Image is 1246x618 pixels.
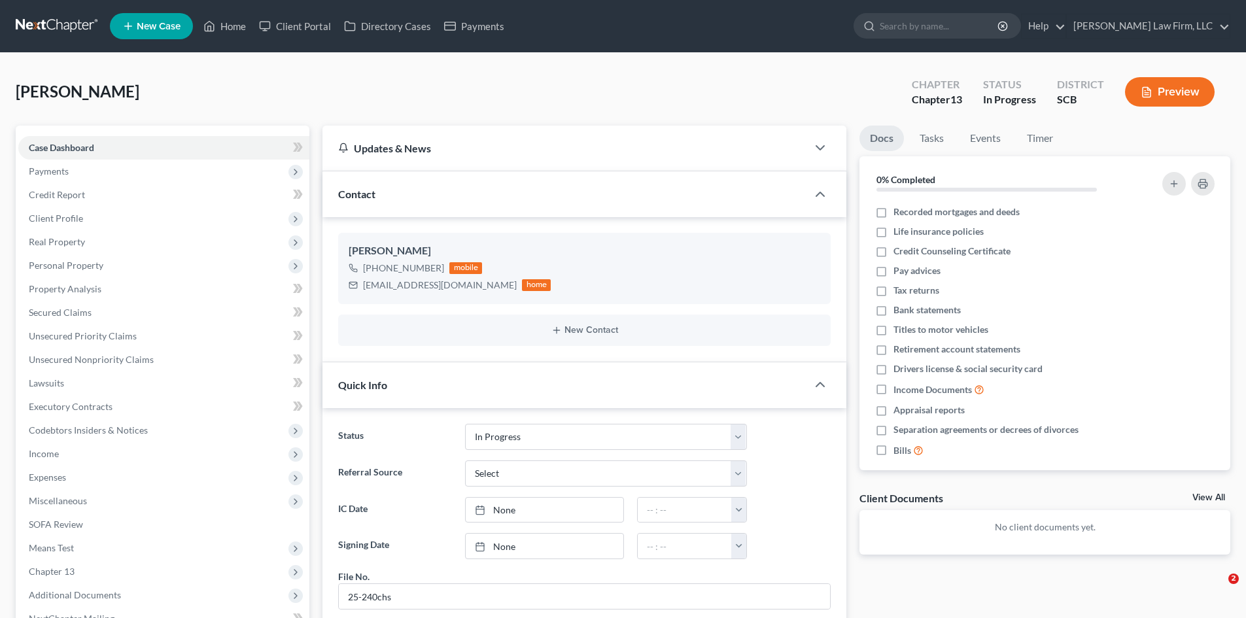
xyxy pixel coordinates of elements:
[29,472,66,483] span: Expenses
[893,444,911,457] span: Bills
[1016,126,1064,151] a: Timer
[29,377,64,388] span: Lawsuits
[880,14,999,38] input: Search by name...
[893,343,1020,356] span: Retirement account statements
[522,279,551,291] div: home
[137,22,181,31] span: New Case
[29,566,75,577] span: Chapter 13
[18,301,309,324] a: Secured Claims
[338,570,370,583] div: File No.
[18,513,309,536] a: SOFA Review
[29,354,154,365] span: Unsecured Nonpriority Claims
[29,307,92,318] span: Secured Claims
[859,491,943,505] div: Client Documents
[349,325,820,335] button: New Contact
[893,303,961,317] span: Bank statements
[466,498,623,523] a: None
[29,495,87,506] span: Miscellaneous
[893,323,988,336] span: Titles to motor vehicles
[29,260,103,271] span: Personal Property
[1067,14,1230,38] a: [PERSON_NAME] Law Firm, LLC
[893,245,1011,258] span: Credit Counseling Certificate
[339,584,830,609] input: --
[18,348,309,371] a: Unsecured Nonpriority Claims
[983,92,1036,107] div: In Progress
[893,225,984,238] span: Life insurance policies
[337,14,438,38] a: Directory Cases
[29,519,83,530] span: SOFA Review
[29,542,74,553] span: Means Test
[29,142,94,153] span: Case Dashboard
[893,284,939,297] span: Tax returns
[332,460,458,487] label: Referral Source
[29,424,148,436] span: Codebtors Insiders & Notices
[332,424,458,450] label: Status
[29,401,112,412] span: Executory Contracts
[18,371,309,395] a: Lawsuits
[332,533,458,559] label: Signing Date
[859,126,904,151] a: Docs
[29,165,69,177] span: Payments
[1228,574,1239,584] span: 2
[893,383,972,396] span: Income Documents
[893,205,1020,218] span: Recorded mortgages and deeds
[909,126,954,151] a: Tasks
[349,243,820,259] div: [PERSON_NAME]
[449,262,482,274] div: mobile
[466,534,623,558] a: None
[16,82,139,101] span: [PERSON_NAME]
[1057,77,1104,92] div: District
[1022,14,1065,38] a: Help
[338,141,791,155] div: Updates & News
[252,14,337,38] a: Client Portal
[950,93,962,105] span: 13
[893,264,941,277] span: Pay advices
[1057,92,1104,107] div: SCB
[363,262,444,275] div: [PHONE_NUMBER]
[960,126,1011,151] a: Events
[363,279,517,292] div: [EMAIL_ADDRESS][DOMAIN_NAME]
[18,183,309,207] a: Credit Report
[1125,77,1215,107] button: Preview
[438,14,511,38] a: Payments
[332,497,458,523] label: IC Date
[912,77,962,92] div: Chapter
[983,77,1036,92] div: Status
[338,188,375,200] span: Contact
[29,589,121,600] span: Additional Documents
[29,448,59,459] span: Income
[912,92,962,107] div: Chapter
[870,521,1220,534] p: No client documents yet.
[876,174,935,185] strong: 0% Completed
[18,136,309,160] a: Case Dashboard
[18,277,309,301] a: Property Analysis
[29,213,83,224] span: Client Profile
[893,423,1079,436] span: Separation agreements or decrees of divorces
[893,362,1043,375] span: Drivers license & social security card
[18,395,309,419] a: Executory Contracts
[29,283,101,294] span: Property Analysis
[1202,574,1233,605] iframe: Intercom live chat
[338,379,387,391] span: Quick Info
[197,14,252,38] a: Home
[893,403,965,417] span: Appraisal reports
[638,534,732,558] input: -- : --
[29,236,85,247] span: Real Property
[1192,493,1225,502] a: View All
[29,189,85,200] span: Credit Report
[18,324,309,348] a: Unsecured Priority Claims
[29,330,137,341] span: Unsecured Priority Claims
[638,498,732,523] input: -- : --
